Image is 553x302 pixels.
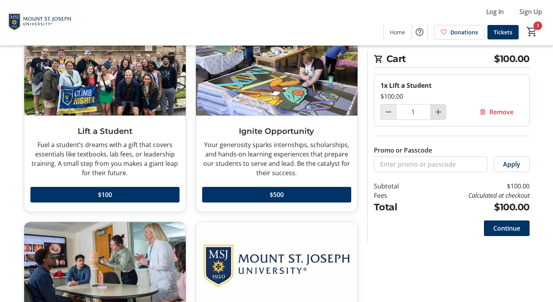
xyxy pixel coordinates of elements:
[374,146,432,155] label: Promo or Passcode
[419,200,529,214] td: $100.00
[374,52,530,68] h2: Cart
[419,191,529,200] td: Calculated at checkout
[98,190,112,199] span: $100
[381,81,523,90] div: 1x Lift a Student
[24,25,186,115] img: Lift a Student
[494,156,530,172] button: Apply
[431,105,446,119] button: Increment by one
[434,25,484,39] a: Donations
[384,25,411,39] a: Home
[412,24,427,40] button: Help
[470,104,523,120] button: Remove
[202,187,351,203] button: $500
[513,5,548,18] button: Sign Up
[374,200,419,214] td: Total
[381,92,523,101] div: $100.00
[196,25,357,115] img: Ignite Opportunity
[525,25,539,39] button: Cart
[494,52,530,66] span: $100.00
[487,25,519,39] a: Tickets
[270,190,284,199] span: $500
[30,187,180,203] button: $100
[503,160,520,169] span: Apply
[381,105,396,119] button: Decrement by one
[519,7,542,16] span: Sign Up
[30,125,180,137] h3: Lift a Student
[494,28,512,36] span: Tickets
[480,5,510,18] button: Log In
[484,220,530,236] button: Continue
[30,140,180,178] div: Fuel a student’s dreams with a gift that covers essentials like textbooks, lab fees, or leadershi...
[202,140,351,178] div: Your generosity sparks internships, scholarships, and hands-on learning experiences that prepare ...
[486,7,504,16] span: Log In
[374,191,419,200] td: Fees
[5,3,74,42] img: Mount St. Joseph University's Logo
[419,181,529,191] td: $100.00
[450,28,478,36] span: Donations
[489,107,514,117] span: Remove
[374,181,419,191] td: Subtotal
[374,156,487,172] input: Enter promo or passcode
[390,28,405,36] span: Home
[493,224,520,233] span: Continue
[396,104,431,120] input: Lift a Student Quantity
[202,125,351,137] h3: Ignite Opportunity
